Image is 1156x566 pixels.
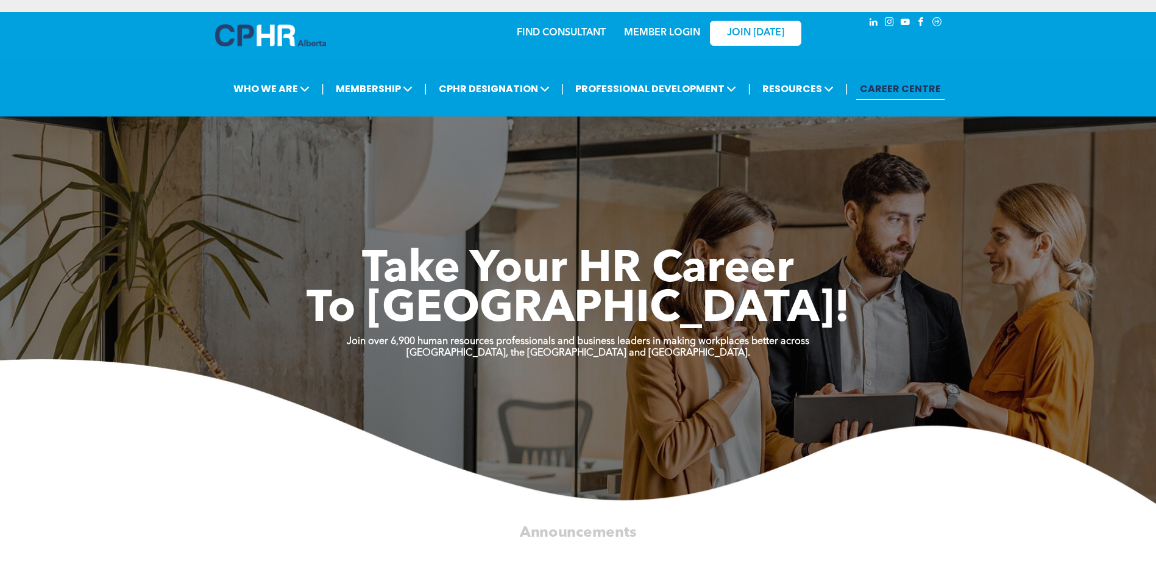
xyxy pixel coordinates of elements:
span: JOIN [DATE] [727,27,784,39]
span: Take Your HR Career [362,248,794,292]
span: WHO WE ARE [230,77,313,100]
li: | [321,76,324,101]
span: MEMBERSHIP [332,77,416,100]
a: MEMBER LOGIN [624,28,700,38]
a: facebook [915,15,928,32]
strong: Join over 6,900 human resources professionals and business leaders in making workplaces better ac... [347,337,809,346]
span: To [GEOGRAPHIC_DATA]! [307,288,850,332]
strong: [GEOGRAPHIC_DATA], the [GEOGRAPHIC_DATA] and [GEOGRAPHIC_DATA]. [406,348,750,358]
span: PROFESSIONAL DEVELOPMENT [572,77,740,100]
a: linkedin [867,15,881,32]
a: CAREER CENTRE [856,77,945,100]
img: A blue and white logo for cp alberta [215,24,326,46]
li: | [748,76,751,101]
span: Announcements [520,525,636,540]
a: FIND CONSULTANT [517,28,606,38]
li: | [845,76,848,101]
a: instagram [883,15,896,32]
li: | [424,76,427,101]
a: Social network [931,15,944,32]
a: youtube [899,15,912,32]
li: | [561,76,564,101]
a: JOIN [DATE] [710,21,801,46]
span: CPHR DESIGNATION [435,77,553,100]
span: RESOURCES [759,77,837,100]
